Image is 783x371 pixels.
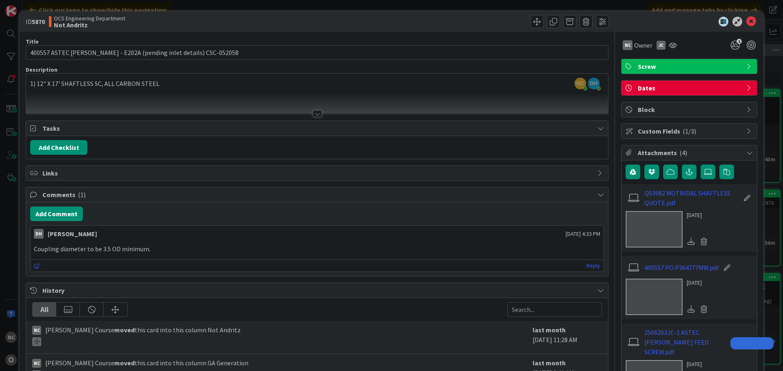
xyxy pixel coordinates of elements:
div: [DATE] [687,360,710,369]
span: NC [575,78,586,89]
span: Comments [42,190,593,200]
b: moved [114,326,135,334]
span: History [42,285,593,295]
span: DH [588,78,599,89]
span: Tasks [42,123,593,133]
span: OCS Engineering Department [54,15,125,22]
span: ( 4 ) [679,149,687,157]
div: JC [657,41,666,50]
div: NC [32,326,41,335]
span: [PERSON_NAME] Course this card into this column Not Andritz [45,325,241,346]
span: 1 [737,39,742,44]
div: DH [34,229,44,239]
a: 2506203JC-1 ASTEC [PERSON_NAME] FEED SCREW.pdf [644,327,739,357]
span: Dates [638,83,742,93]
b: Not Andritz [54,22,125,28]
div: Download [687,304,696,314]
span: ( 1/3 ) [683,127,696,135]
div: NC [623,40,633,50]
button: Add Checklist [30,140,87,155]
p: Coupling diameter to be 3.5 OD minimum. [34,244,600,254]
span: Description [26,66,58,73]
div: Download [687,236,696,247]
div: NC [32,359,41,368]
span: ( 1 ) [78,191,86,199]
span: Attachments [638,148,742,158]
span: Owner [634,40,652,50]
a: 400557 PO P364777MW.pdf [644,263,719,272]
span: [DATE] 4:33 PM [566,230,600,238]
span: Links [42,168,593,178]
label: Title [26,38,39,45]
b: last month [533,359,566,367]
div: [PERSON_NAME] [48,229,97,239]
div: All [33,303,56,316]
div: [DATE] [687,211,710,220]
button: Add Comment [30,206,83,221]
b: last month [533,326,566,334]
span: Screw [638,61,742,71]
input: Search... [507,302,602,317]
span: Custom Fields [638,126,742,136]
span: Block [638,105,742,114]
a: Q03982 MOTRIDAL SHAFTLESS QUOTE.pdf [644,188,739,208]
input: type card name here... [26,45,608,60]
a: Reply [586,261,600,271]
b: moved [114,359,135,367]
b: 5870 [32,18,45,26]
span: ID [26,17,45,26]
div: [DATE] 11:28 AM [533,325,602,349]
p: 1) 12" X 17' SHAFTLESS SC, ALL CARBON STEEL [30,79,604,88]
div: [DATE] [687,279,710,287]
